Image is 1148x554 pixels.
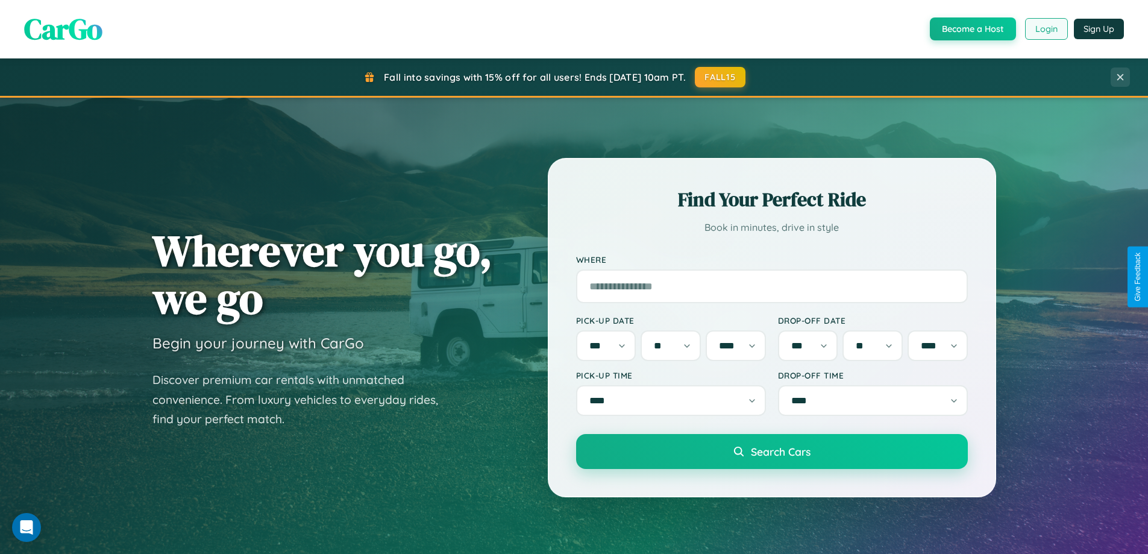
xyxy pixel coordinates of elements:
button: Search Cars [576,434,968,469]
p: Discover premium car rentals with unmatched convenience. From luxury vehicles to everyday rides, ... [152,370,454,429]
label: Drop-off Time [778,370,968,380]
h2: Find Your Perfect Ride [576,186,968,213]
div: Open Intercom Messenger [12,513,41,542]
h3: Begin your journey with CarGo [152,334,364,352]
span: Fall into savings with 15% off for all users! Ends [DATE] 10am PT. [384,71,686,83]
label: Pick-up Date [576,315,766,326]
button: Become a Host [930,17,1016,40]
span: Search Cars [751,445,811,458]
div: Give Feedback [1134,253,1142,301]
h1: Wherever you go, we go [152,227,492,322]
span: CarGo [24,9,102,49]
label: Drop-off Date [778,315,968,326]
label: Pick-up Time [576,370,766,380]
p: Book in minutes, drive in style [576,219,968,236]
label: Where [576,254,968,265]
button: FALL15 [695,67,745,87]
button: Sign Up [1074,19,1124,39]
button: Login [1025,18,1068,40]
